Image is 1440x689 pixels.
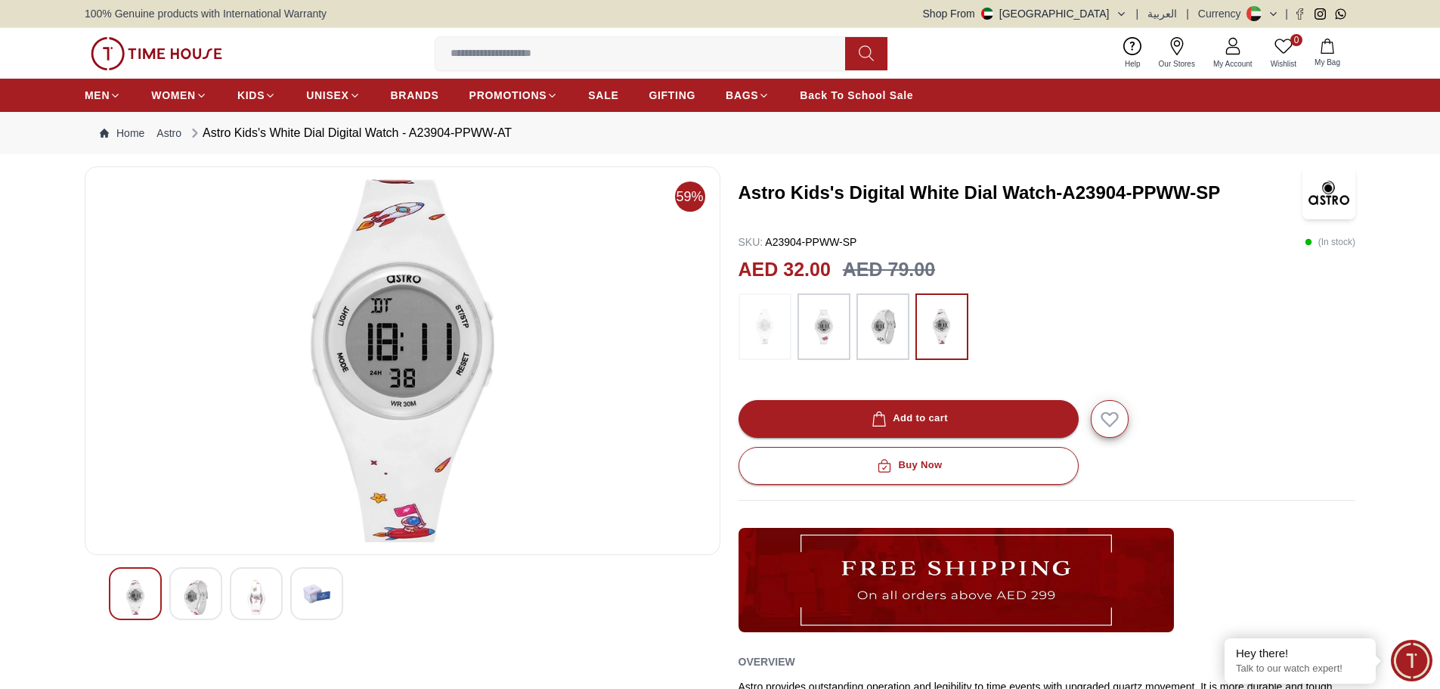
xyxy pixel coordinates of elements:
a: BAGS [726,82,770,109]
a: SALE [588,82,618,109]
div: Add to cart [869,410,948,427]
span: UNISEX [306,88,348,103]
span: GIFTING [649,88,695,103]
img: Astro Kids's White Dial Digital Watch - A23904-PPWW-AT [98,179,708,542]
a: GIFTING [649,82,695,109]
a: MEN [85,82,121,109]
img: United Arab Emirates [981,8,993,20]
div: Hey there! [1236,646,1364,661]
span: MEN [85,88,110,103]
img: Astro Kids's White Dial Digital Watch - A23904-PPWW-AT [243,580,270,615]
img: ... [91,37,222,70]
button: My Bag [1305,36,1349,71]
span: SALE [588,88,618,103]
h3: AED 79.00 [843,256,935,284]
img: ... [805,301,843,352]
span: 59% [675,182,705,212]
span: 0 [1290,34,1302,46]
h2: Overview [739,650,795,673]
p: Talk to our watch expert! [1236,663,1364,675]
img: Astro Kids's White Dial Digital Watch - A23904-PPWW-AT [182,580,209,615]
h2: AED 32.00 [739,256,831,284]
div: Currency [1198,6,1247,21]
a: Astro [156,126,181,141]
a: UNISEX [306,82,360,109]
img: ... [746,301,784,352]
div: Astro Kids's White Dial Digital Watch - A23904-PPWW-AT [187,124,512,142]
a: Our Stores [1150,34,1204,73]
a: Facebook [1294,8,1305,20]
img: ... [739,528,1174,632]
span: | [1186,6,1189,21]
button: Shop From[GEOGRAPHIC_DATA] [923,6,1127,21]
span: Back To School Sale [800,88,913,103]
nav: Breadcrumb [85,112,1355,154]
span: KIDS [237,88,265,103]
span: WOMEN [151,88,196,103]
button: Buy Now [739,447,1079,485]
span: | [1285,6,1288,21]
p: A23904-PPWW-SP [739,234,857,250]
a: Back To School Sale [800,82,913,109]
span: 100% Genuine products with International Warranty [85,6,327,21]
a: Instagram [1315,8,1326,20]
div: Buy Now [874,457,942,474]
img: ... [864,301,902,352]
a: Help [1116,34,1150,73]
span: Help [1119,58,1147,70]
a: 0Wishlist [1262,34,1305,73]
img: Astro Kids's White Dial Digital Watch - A23904-PPWW-AT [303,580,330,607]
span: PROMOTIONS [469,88,547,103]
span: Wishlist [1265,58,1302,70]
span: My Bag [1308,57,1346,68]
span: BAGS [726,88,758,103]
img: Astro Kids's White Dial Digital Watch - A23904-PPWW-AT [122,580,149,615]
div: Chat Widget [1391,640,1432,681]
span: | [1136,6,1139,21]
a: Home [100,126,144,141]
a: WOMEN [151,82,207,109]
span: BRANDS [391,88,439,103]
p: ( In stock ) [1305,234,1355,250]
span: Our Stores [1153,58,1201,70]
button: العربية [1147,6,1177,21]
a: KIDS [237,82,276,109]
a: Whatsapp [1335,8,1346,20]
button: Add to cart [739,400,1079,438]
img: ... [923,301,961,352]
a: BRANDS [391,82,439,109]
span: My Account [1207,58,1259,70]
h3: Astro Kids's Digital White Dial Watch-A23904-PPWW-SP [739,181,1303,205]
img: Astro Kids's Digital White Dial Watch-A23904-PPWW-SP [1302,166,1355,219]
a: PROMOTIONS [469,82,559,109]
span: SKU : [739,236,763,248]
